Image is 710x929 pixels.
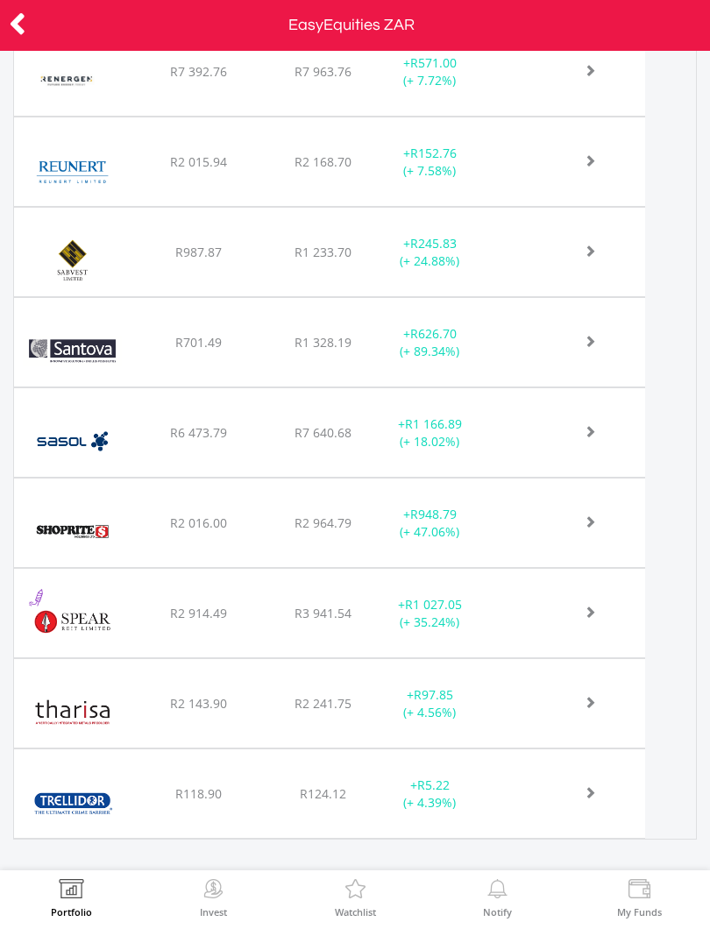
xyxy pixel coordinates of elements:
div: + (+ 18.02%) [375,415,485,450]
span: R97.85 [414,686,453,703]
span: R948.79 [410,506,457,522]
img: EQU.ZA.SHP.png [23,500,122,563]
img: Invest Now [200,879,227,904]
span: R1 233.70 [295,244,351,260]
img: EQU.ZA.RLO.png [23,139,122,202]
img: EQU.ZA.SBP.png [23,230,122,292]
span: R571.00 [410,54,457,71]
span: R701.49 [175,334,222,351]
label: Watchlist [335,907,376,917]
span: R5.22 [417,777,450,793]
img: EQU.ZA.TRL.png [23,771,122,833]
div: + (+ 47.06%) [375,506,485,541]
div: + (+ 24.88%) [375,235,485,270]
img: EQU.ZA.SNV.png [23,320,122,382]
label: Notify [483,907,512,917]
label: My Funds [617,907,662,917]
div: + (+ 89.34%) [375,325,485,360]
span: R2 168.70 [295,153,351,170]
img: EQU.ZA.THA.png [23,681,122,743]
span: R7 392.76 [170,63,227,80]
img: Watchlist [342,879,369,904]
span: R7 640.68 [295,424,351,441]
a: Portfolio [51,879,92,917]
span: R2 015.94 [170,153,227,170]
span: R6 473.79 [170,424,227,441]
a: Notify [483,879,512,917]
span: R2 143.90 [170,695,227,712]
img: EQU.ZA.SOL.png [23,410,122,472]
span: R7 963.76 [295,63,351,80]
span: R2 016.00 [170,514,227,531]
a: My Funds [617,879,662,917]
span: R118.90 [175,785,222,802]
span: R124.12 [300,785,346,802]
span: R1 328.19 [295,334,351,351]
a: Invest [200,879,227,917]
a: Watchlist [335,879,376,917]
img: View Portfolio [58,879,85,904]
img: EQU.ZA.REN.png [23,49,111,111]
label: Invest [200,907,227,917]
img: View Notifications [484,879,511,904]
span: R1 027.05 [405,596,462,613]
span: R987.87 [175,244,222,260]
div: + (+ 7.72%) [375,54,485,89]
img: EQU.ZA.SEA.png [23,591,122,653]
span: R2 914.49 [170,605,227,621]
img: View Funds [626,879,653,904]
span: R2 964.79 [295,514,351,531]
span: R245.83 [410,235,457,252]
label: Portfolio [51,907,92,917]
div: + (+ 35.24%) [375,596,485,631]
span: R2 241.75 [295,695,351,712]
span: R626.70 [410,325,457,342]
div: + (+ 4.56%) [375,686,485,721]
span: R3 941.54 [295,605,351,621]
span: R1 166.89 [405,415,462,432]
span: R152.76 [410,145,457,161]
div: + (+ 7.58%) [375,145,485,180]
div: + (+ 4.39%) [375,777,485,812]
